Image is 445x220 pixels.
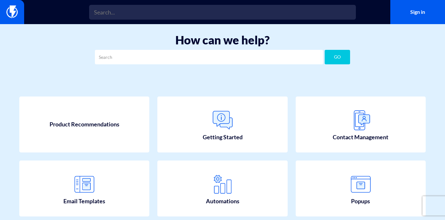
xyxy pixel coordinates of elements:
[157,96,287,152] a: Getting Started
[10,34,435,47] h1: How can we help?
[63,197,105,206] span: Email Templates
[50,120,119,129] span: Product Recommendations
[19,96,149,152] a: Product Recommendations
[296,160,426,216] a: Popups
[325,50,350,64] button: GO
[95,50,323,64] input: Search
[89,5,356,20] input: Search...
[296,96,426,152] a: Contact Management
[157,160,287,216] a: Automations
[19,160,149,216] a: Email Templates
[203,133,243,142] span: Getting Started
[333,133,388,142] span: Contact Management
[351,197,370,206] span: Popups
[206,197,239,206] span: Automations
